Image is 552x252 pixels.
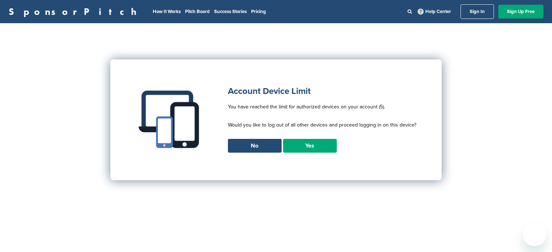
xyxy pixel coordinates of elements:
img: Multiple devices [136,85,205,154]
a: Help Center [416,7,453,16]
a: Sign In [461,4,494,19]
a: Sign Up Free [498,5,543,18]
a: Success Stories [214,9,247,15]
h1: Account Device Limit [228,85,416,98]
iframe: Button to launch messaging window [523,223,546,246]
a: Yes [283,139,337,153]
a: Pitch Board [185,9,210,15]
a: Pricing [251,9,266,15]
a: SponsorPitch [9,7,141,16]
a: How It Works [153,9,181,15]
p: You have reached the limit for authorized devices on your account (5). Would you like to log out ... [228,102,416,139]
a: No [228,139,282,153]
